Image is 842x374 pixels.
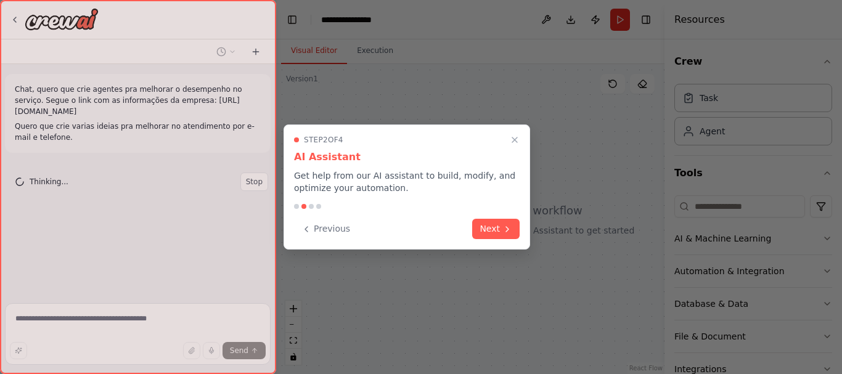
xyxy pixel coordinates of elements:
[294,150,520,165] h3: AI Assistant
[284,11,301,28] button: Hide left sidebar
[304,135,343,145] span: Step 2 of 4
[294,219,358,239] button: Previous
[507,132,522,147] button: Close walkthrough
[294,169,520,194] p: Get help from our AI assistant to build, modify, and optimize your automation.
[472,219,520,239] button: Next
